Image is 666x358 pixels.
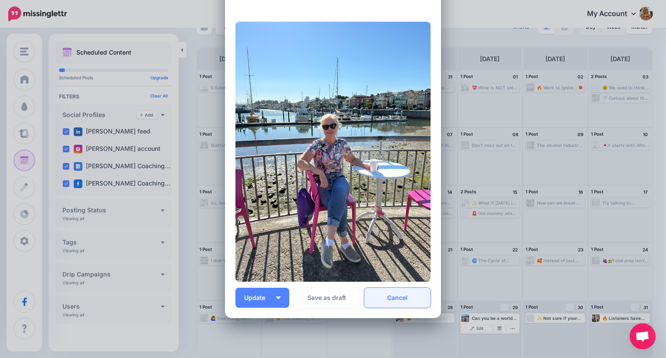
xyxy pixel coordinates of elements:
[276,296,281,299] img: arrow-down-white.png
[235,288,289,308] button: Update
[235,22,431,282] img: U5RPW5IF60OKQ8ERCCG583FRSDN01Z00.JPEG
[294,288,360,308] button: Save as draft
[364,288,431,308] a: Cancel
[244,295,272,301] span: Update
